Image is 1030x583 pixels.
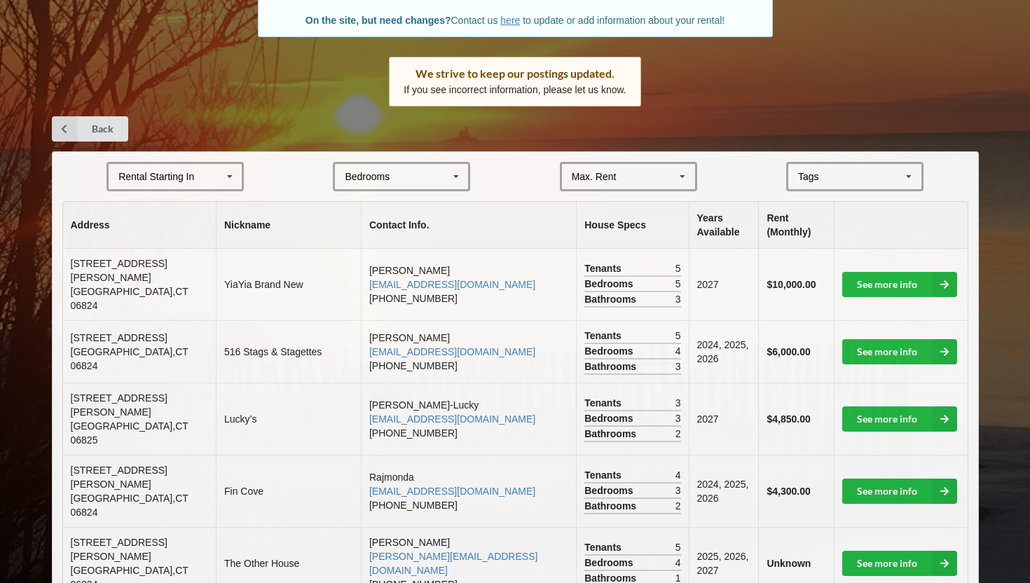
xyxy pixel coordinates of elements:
td: 2024, 2025, 2026 [689,320,759,383]
td: 516 Stags & Stagettes [216,320,361,383]
span: Bedrooms [584,344,636,358]
span: 2 [675,499,681,513]
a: [PERSON_NAME][EMAIL_ADDRESS][DOMAIN_NAME] [369,551,537,576]
th: House Specs [576,202,688,249]
span: [GEOGRAPHIC_DATA] , CT 06824 [71,493,188,518]
a: See more info [842,339,957,364]
span: [STREET_ADDRESS] [71,332,167,343]
span: Tenants [584,396,625,410]
span: [STREET_ADDRESS][PERSON_NAME] [71,258,167,283]
a: See more info [842,272,957,297]
div: Max. Rent [572,172,617,181]
a: See more info [842,406,957,432]
span: 5 [675,277,681,291]
span: Bathrooms [584,499,640,513]
span: Bathrooms [584,427,640,441]
th: Contact Info. [361,202,576,249]
a: [EMAIL_ADDRESS][DOMAIN_NAME] [369,486,535,497]
a: [EMAIL_ADDRESS][DOMAIN_NAME] [369,346,535,357]
span: [STREET_ADDRESS][PERSON_NAME] [71,537,167,562]
span: 4 [675,344,681,358]
span: Tenants [584,261,625,275]
span: 4 [675,468,681,482]
a: See more info [842,551,957,576]
th: Address [63,202,216,249]
div: Bedrooms [345,172,390,181]
span: [GEOGRAPHIC_DATA] , CT 06825 [71,420,188,446]
span: [GEOGRAPHIC_DATA] , CT 06824 [71,286,188,311]
td: 2027 [689,383,759,455]
th: Years Available [689,202,759,249]
td: [PERSON_NAME]-Lucky [PHONE_NUMBER] [361,383,576,455]
span: [STREET_ADDRESS][PERSON_NAME] [71,392,167,418]
b: $4,850.00 [767,413,810,425]
span: 5 [675,540,681,554]
th: Rent (Monthly) [758,202,834,249]
span: Contact us to update or add information about your rental! [305,15,725,26]
td: Lucky’s [216,383,361,455]
span: 2 [675,427,681,441]
span: 3 [675,483,681,498]
span: Bedrooms [584,411,636,425]
a: Back [52,116,128,142]
span: 3 [675,359,681,373]
b: Unknown [767,558,811,569]
td: YiaYia Brand New [216,249,361,320]
td: 2024, 2025, 2026 [689,455,759,527]
a: See more info [842,479,957,504]
span: 5 [675,261,681,275]
b: $10,000.00 [767,279,816,290]
b: On the site, but need changes? [305,15,451,26]
span: 3 [675,411,681,425]
span: 4 [675,556,681,570]
span: Tenants [584,540,625,554]
span: Bathrooms [584,359,640,373]
th: Nickname [216,202,361,249]
td: Fin Cove [216,455,361,527]
span: [STREET_ADDRESS][PERSON_NAME] [71,465,167,490]
span: Bedrooms [584,556,636,570]
td: [PERSON_NAME] [PHONE_NUMBER] [361,249,576,320]
td: 2027 [689,249,759,320]
span: [GEOGRAPHIC_DATA] , CT 06824 [71,346,188,371]
span: Bathrooms [584,292,640,306]
span: Bedrooms [584,483,636,498]
a: here [500,15,520,26]
div: Tags [795,169,839,185]
td: [PERSON_NAME] [PHONE_NUMBER] [361,320,576,383]
span: Bedrooms [584,277,636,291]
a: [EMAIL_ADDRESS][DOMAIN_NAME] [369,279,535,290]
div: We strive to keep our postings updated. [404,67,626,81]
p: If you see incorrect information, please let us know. [404,83,626,97]
span: 3 [675,292,681,306]
td: Rajmonda [PHONE_NUMBER] [361,455,576,527]
span: 3 [675,396,681,410]
div: Rental Starting In [118,172,194,181]
a: [EMAIL_ADDRESS][DOMAIN_NAME] [369,413,535,425]
span: Tenants [584,329,625,343]
b: $4,300.00 [767,486,810,497]
b: $6,000.00 [767,346,810,357]
span: Tenants [584,468,625,482]
span: 5 [675,329,681,343]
